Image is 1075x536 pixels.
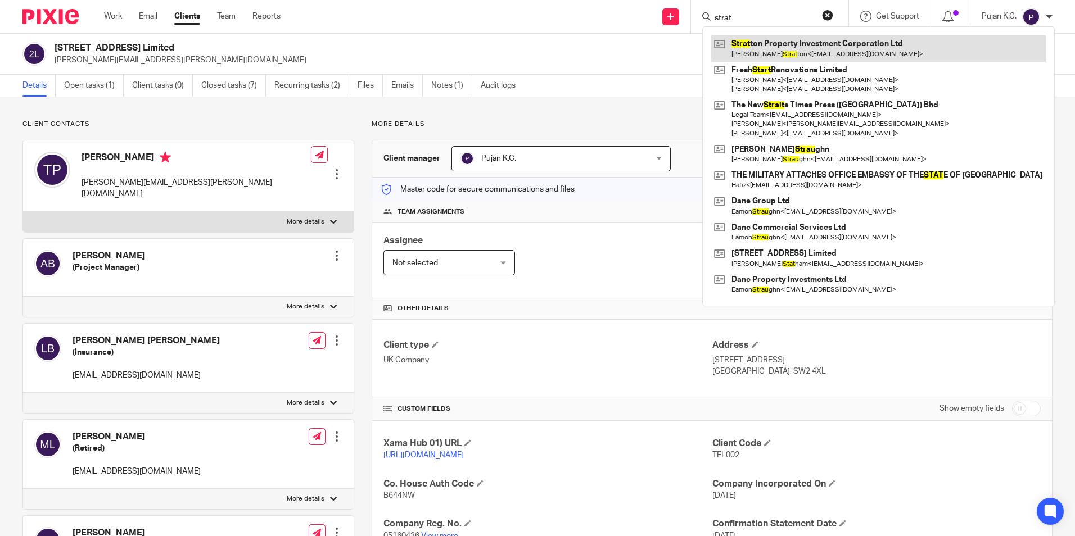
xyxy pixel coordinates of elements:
[34,152,70,188] img: svg%3E
[160,152,171,163] i: Primary
[431,75,472,97] a: Notes (1)
[712,355,1041,366] p: [STREET_ADDRESS]
[287,398,324,407] p: More details
[34,335,61,362] img: svg%3E
[372,120,1053,129] p: More details
[174,11,200,22] a: Clients
[383,153,440,164] h3: Client manager
[73,370,220,381] p: [EMAIL_ADDRESS][DOMAIN_NAME]
[64,75,124,97] a: Open tasks (1)
[940,403,1004,414] label: Show empty fields
[34,250,61,277] img: svg%3E
[287,302,324,311] p: More details
[1022,8,1040,26] img: svg%3E
[982,11,1017,22] p: Pujan K.C.
[712,339,1041,351] h4: Address
[712,518,1041,530] h4: Confirmation Statement Date
[139,11,157,22] a: Email
[822,10,833,21] button: Clear
[287,494,324,503] p: More details
[381,184,575,195] p: Master code for secure communications and files
[104,11,122,22] a: Work
[398,304,449,313] span: Other details
[712,366,1041,377] p: [GEOGRAPHIC_DATA], SW2 4XL
[34,431,61,458] img: svg%3E
[383,236,423,245] span: Assignee
[713,13,815,24] input: Search
[73,262,145,273] h5: (Project Manager)
[132,75,193,97] a: Client tasks (0)
[217,11,236,22] a: Team
[876,12,919,20] span: Get Support
[383,405,712,414] h4: CUSTOM FIELDS
[22,42,46,66] img: svg%3E
[287,217,324,226] p: More details
[73,431,201,443] h4: [PERSON_NAME]
[383,492,415,499] span: B644NW
[460,152,474,165] img: svg%3E
[358,75,383,97] a: Files
[383,438,712,449] h4: Xama Hub 01) URL
[22,75,56,97] a: Details
[712,478,1041,490] h4: Company Incorporated On
[383,355,712,366] p: UK Company
[481,75,524,97] a: Audit logs
[712,451,739,459] span: TEL002
[22,9,79,24] img: Pixie
[252,11,281,22] a: Reports
[383,478,712,490] h4: Co. House Auth Code
[712,438,1041,449] h4: Client Code
[383,451,464,459] a: [URL][DOMAIN_NAME]
[201,75,266,97] a: Closed tasks (7)
[398,207,464,216] span: Team assignments
[712,492,736,499] span: [DATE]
[391,75,423,97] a: Emails
[73,466,201,477] p: [EMAIL_ADDRESS][DOMAIN_NAME]
[73,335,220,347] h4: [PERSON_NAME] [PERSON_NAME]
[82,177,311,200] p: [PERSON_NAME][EMAIL_ADDRESS][PERSON_NAME][DOMAIN_NAME]
[481,155,516,162] span: Pujan K.C.
[73,443,201,454] h5: (Retired)
[22,120,354,129] p: Client contacts
[274,75,349,97] a: Recurring tasks (2)
[73,347,220,358] h5: (Insurance)
[82,152,311,166] h4: [PERSON_NAME]
[55,42,730,54] h2: [STREET_ADDRESS] Limited
[383,518,712,530] h4: Company Reg. No.
[73,250,145,262] h4: [PERSON_NAME]
[392,259,438,267] span: Not selected
[383,339,712,351] h4: Client type
[55,54,900,66] p: [PERSON_NAME][EMAIL_ADDRESS][PERSON_NAME][DOMAIN_NAME]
